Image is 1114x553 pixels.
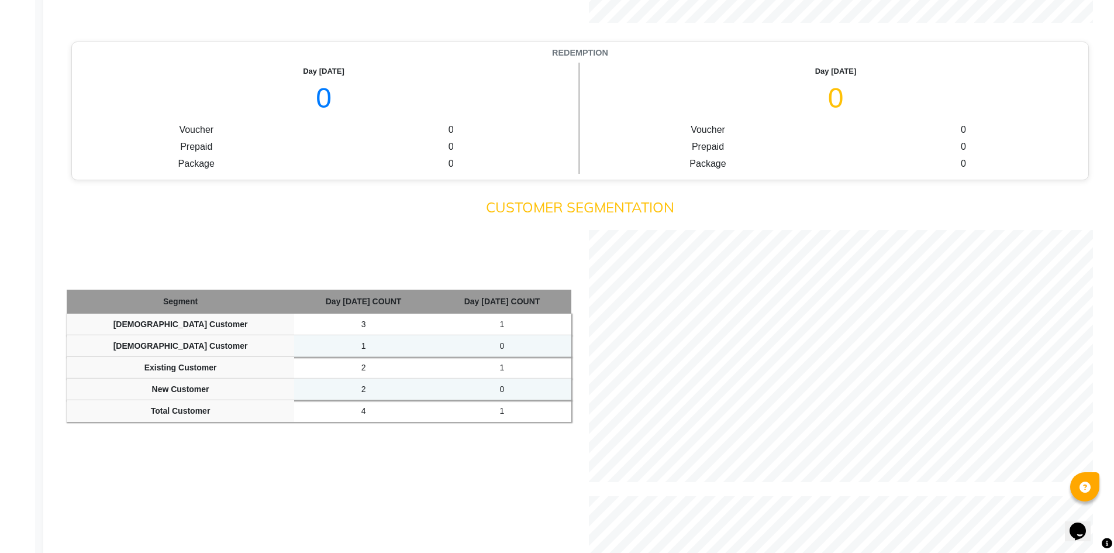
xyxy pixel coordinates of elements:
[433,400,571,422] td: 1
[1065,506,1102,541] iframe: chat widget
[433,335,571,357] td: 0
[294,379,433,400] td: 2
[67,357,294,379] td: Existing Customer
[67,400,294,422] td: Total Customer
[67,314,294,335] td: [DEMOGRAPHIC_DATA] Customer
[78,48,1082,58] h6: Redemption
[433,357,571,379] td: 1
[930,157,998,171] span: 0
[67,335,294,357] td: [DEMOGRAPHIC_DATA] Customer
[418,123,485,137] span: 0
[67,199,1094,216] h4: CUSTOMER SEGMENTATION
[294,314,433,335] td: 3
[67,379,294,400] td: New Customer
[674,123,742,137] span: Voucher
[930,140,998,154] span: 0
[418,140,485,154] span: 0
[433,314,571,335] td: 1
[674,157,742,171] span: Package
[78,81,570,115] h4: 0
[674,140,742,154] span: Prepaid
[294,357,433,379] td: 2
[294,335,433,357] td: 1
[433,290,571,314] th: Day [DATE] COUNT
[930,123,998,137] span: 0
[163,140,230,154] span: Prepaid
[418,157,485,171] span: 0
[163,123,230,137] span: Voucher
[433,379,571,400] td: 0
[294,400,433,422] td: 4
[589,66,1082,77] span: Day [DATE]
[589,81,1082,115] h4: 0
[294,290,433,314] th: Day [DATE] COUNT
[67,290,294,314] th: Segment
[78,66,570,77] span: Day [DATE]
[163,157,230,171] span: Package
